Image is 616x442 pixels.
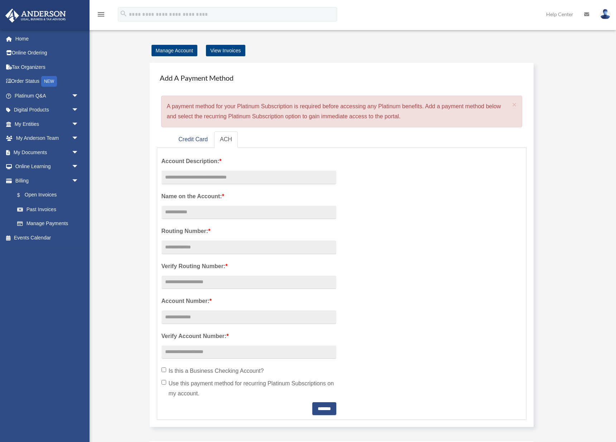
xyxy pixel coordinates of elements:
label: Name on the Account: [162,191,336,201]
span: arrow_drop_down [72,174,86,188]
a: Online Learningarrow_drop_down [5,160,90,174]
a: Manage Account [151,45,197,56]
a: Manage Payments [10,217,86,231]
span: arrow_drop_down [72,145,86,160]
a: My Entitiesarrow_drop_down [5,117,90,131]
div: NEW [41,76,57,87]
a: Past Invoices [10,202,90,217]
label: Verify Routing Number: [162,261,336,271]
span: arrow_drop_down [72,160,86,174]
span: arrow_drop_down [72,131,86,146]
a: Digital Productsarrow_drop_down [5,103,90,117]
span: × [512,100,517,109]
a: Tax Organizers [5,60,90,74]
div: A payment method for your Platinum Subscription is required before accessing any Platinum benefit... [161,96,523,127]
label: Account Description: [162,156,336,166]
label: Account Number: [162,296,336,306]
a: ACH [214,132,238,148]
a: My Anderson Teamarrow_drop_down [5,131,90,146]
label: Is this a Business Checking Account? [162,366,336,376]
input: Is this a Business Checking Account? [162,367,166,372]
a: Events Calendar [5,230,90,245]
h4: Add A Payment Method [157,70,527,86]
span: arrow_drop_down [72,117,86,132]
a: View Invoices [206,45,245,56]
a: Home [5,32,90,46]
label: Use this payment method for recurring Platinum Subscriptions on my account. [162,379,336,399]
a: Credit Card [173,132,213,148]
a: Online Ordering [5,46,90,60]
span: arrow_drop_down [72,89,86,103]
label: Verify Account Number: [162,331,336,341]
span: $ [21,191,25,200]
a: Billingarrow_drop_down [5,174,90,188]
i: menu [97,10,105,19]
a: Order StatusNEW [5,74,90,89]
a: Platinum Q&Aarrow_drop_down [5,89,90,103]
a: $Open Invoices [10,188,90,203]
span: arrow_drop_down [72,103,86,118]
input: Use this payment method for recurring Platinum Subscriptions on my account. [162,380,166,385]
label: Routing Number: [162,226,336,236]
button: Close [512,101,517,108]
i: search [120,10,127,18]
img: Anderson Advisors Platinum Portal [3,9,68,23]
img: User Pic [600,9,611,19]
a: My Documentsarrow_drop_down [5,145,90,160]
a: menu [97,13,105,19]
